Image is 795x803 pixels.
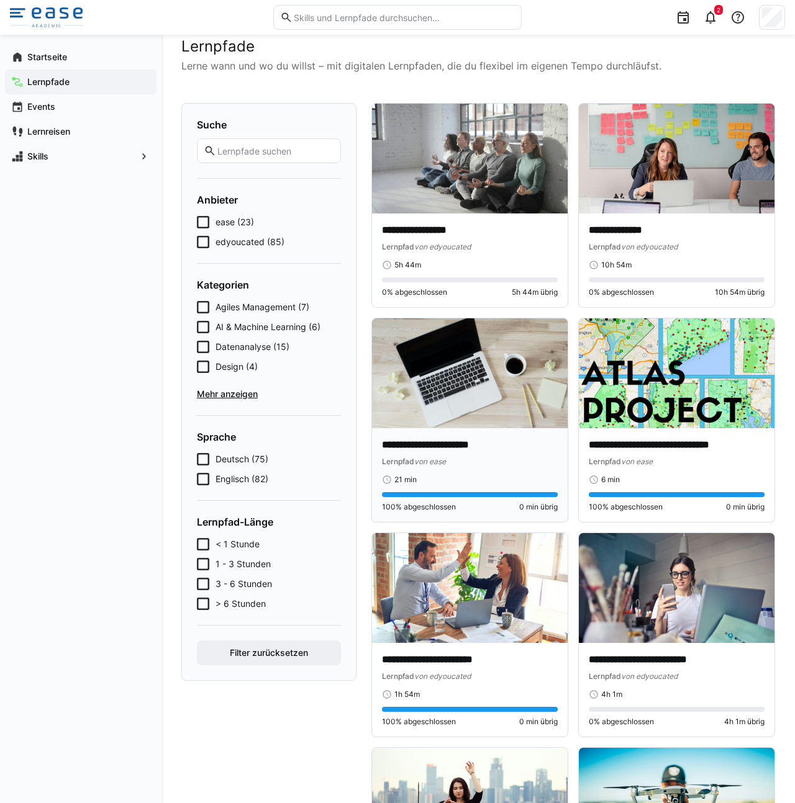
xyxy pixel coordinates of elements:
[382,502,456,512] span: 100% abgeschlossen
[216,453,268,465] span: Deutsch (75)
[216,321,320,333] span: AI & Machine Learning (6)
[382,457,414,466] span: Lernpfad
[414,671,471,681] span: von edyoucated
[372,318,568,428] img: image
[394,260,421,270] span: 5h 44m
[216,558,271,570] span: 1 - 3 Stunden
[382,287,447,297] span: 0% abgeschlossen
[414,242,471,251] span: von edyoucated
[216,598,266,610] span: > 6 Stunden
[197,431,341,443] h4: Sprache
[589,671,621,681] span: Lernpfad
[621,242,678,251] span: von edyoucated
[621,671,678,681] span: von edyoucated
[197,388,341,400] span: Mehr anzeigen
[197,640,341,665] button: Filter zurücksetzen
[382,242,414,251] span: Lernpfad
[197,194,341,206] h4: Anbieter
[216,473,268,485] span: Englisch (82)
[216,216,254,228] span: ease (23)
[519,502,558,512] span: 0 min übrig
[382,717,456,727] span: 100% abgeschlossen
[372,533,568,643] img: image
[621,457,653,466] span: von ease
[519,717,558,727] span: 0 min übrig
[589,457,621,466] span: Lernpfad
[512,287,558,297] span: 5h 44m übrig
[197,279,341,291] h4: Kategorien
[216,361,258,373] span: Design (4)
[717,6,720,14] span: 2
[414,457,446,466] span: von ease
[601,689,622,699] span: 4h 1m
[216,341,289,353] span: Datenanalyse (15)
[726,502,765,512] span: 0 min übrig
[216,538,260,550] span: < 1 Stunde
[589,502,663,512] span: 100% abgeschlossen
[724,717,765,727] span: 4h 1m übrig
[181,58,775,73] p: Lerne wann und wo du willst – mit digitalen Lernpfaden, die du flexibel im eigenen Tempo durchläu...
[601,475,620,485] span: 6 min
[589,717,654,727] span: 0% abgeschlossen
[228,647,310,659] span: Filter zurücksetzen
[216,578,272,590] span: 3 - 6 Stunden
[589,287,654,297] span: 0% abgeschlossen
[197,119,341,131] h4: Suche
[579,533,775,643] img: image
[382,671,414,681] span: Lernpfad
[197,516,341,528] h4: Lernpfad-Länge
[579,318,775,428] img: image
[589,242,621,251] span: Lernpfad
[216,236,284,248] span: edyoucated (85)
[715,287,765,297] span: 10h 54m übrig
[579,104,775,213] img: image
[601,260,632,270] span: 10h 54m
[293,12,515,23] input: Skills und Lernpfade durchsuchen…
[394,689,420,699] span: 1h 54m
[394,475,417,485] span: 21 min
[216,301,309,313] span: Agiles Management (7)
[372,104,568,213] img: image
[181,37,775,56] h2: Lernpfade
[216,145,334,156] input: Lernpfade suchen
